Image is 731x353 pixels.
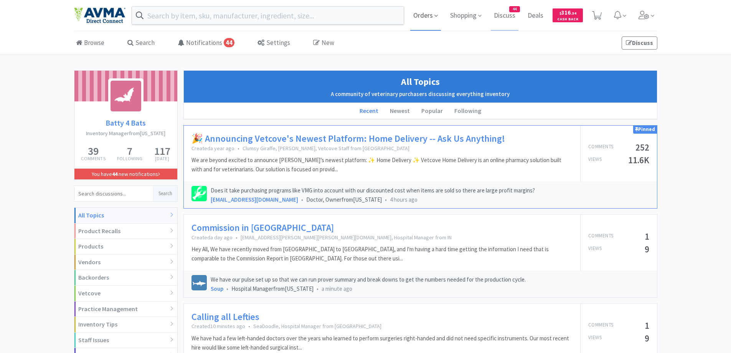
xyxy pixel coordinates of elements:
[211,284,649,293] div: Hospital Manager from [US_STATE]
[74,270,177,286] div: Backorders
[81,146,105,156] h5: 39
[635,143,649,152] h5: 252
[628,156,649,164] h5: 11.6K
[645,321,649,330] h5: 1
[74,169,177,179] a: You have44 new notifications
[553,5,583,26] a: $316.34Cash Back
[317,285,318,292] span: •
[510,7,520,12] span: 44
[256,31,292,55] a: Settings
[449,103,487,119] li: Following
[384,103,416,119] li: Newest
[211,275,649,284] p: We have our pulse set up so that we can run prover summary and break downs to get the numbers nee...
[74,239,177,255] div: Products
[633,126,657,134] div: Pinned
[176,31,236,55] a: Notifications44
[81,156,105,161] p: Comments
[74,117,177,129] a: Batty 4 Bats
[154,156,170,161] p: [DATE]
[153,186,177,201] button: Search
[74,208,177,224] div: All Topics
[645,232,649,241] h5: 1
[191,222,334,234] a: Commission in [GEOGRAPHIC_DATA]
[238,145,239,152] span: •
[248,323,250,330] span: •
[301,196,303,203] span: •
[588,321,614,330] p: Comments
[525,12,546,19] a: Deals
[188,75,653,89] h1: All Topics
[191,245,573,263] p: Hey All, We have recently moved from [GEOGRAPHIC_DATA] to [GEOGRAPHIC_DATA], and I'm having a har...
[74,302,177,317] div: Practice Management
[211,186,649,195] p: Does it take purchasing programs like VMG into account with our discounted cost when items are so...
[117,146,143,156] h5: 7
[588,245,602,254] p: Views
[645,245,649,254] h5: 9
[74,317,177,333] div: Inventory Tips
[191,234,573,241] p: Created a day ago [EMAIL_ADDRESS][PERSON_NAME][PERSON_NAME][DOMAIN_NAME], Hospital Manager from IN
[74,286,177,302] div: Vetcove
[211,285,223,292] a: Soup
[112,171,117,177] strong: 44
[559,11,561,16] span: $
[311,31,336,55] a: New
[125,31,157,55] a: Search
[645,334,649,343] h5: 9
[385,196,387,203] span: •
[224,38,234,47] span: 44
[390,196,417,203] span: 4 hours ago
[571,11,576,16] span: . 34
[588,143,614,152] p: Comments
[491,12,518,19] a: Discuss44
[191,323,573,330] p: Created 10 minutes ago SeaDoodle, Hospital Manager from [GEOGRAPHIC_DATA]
[416,103,449,119] li: Popular
[588,334,602,343] p: Views
[557,17,578,22] span: Cash Back
[211,196,298,203] a: [EMAIL_ADDRESS][DOMAIN_NAME]
[236,234,238,241] span: •
[191,133,505,144] a: 🎉 Announcing Vetcove's Newest Platform: Home Delivery -- Ask Us Anything!
[211,195,649,204] div: Doctor, Owner from [US_STATE]
[117,156,143,161] p: Following
[74,7,125,23] img: e4e33dab9f054f5782a47901c742baa9_102.png
[74,31,106,55] a: Browse
[622,36,657,50] a: Discuss
[588,232,614,241] p: Comments
[188,89,653,99] h2: A community of veterinary purchasers discussing everything inventory
[74,129,177,138] h2: Inventory Manager from [US_STATE]
[74,255,177,270] div: Vendors
[226,285,228,292] span: •
[132,7,404,24] input: Search by item, sku, manufacturer, ingredient, size...
[559,9,576,16] span: 316
[588,156,602,164] p: Views
[191,334,573,352] p: We have had a few left-handed doctors over the years who learned to perform surgeries right-hande...
[191,145,573,152] p: Created a year ago Clumsy Giraffe, [PERSON_NAME], Vetcove Staff from [GEOGRAPHIC_DATA]
[322,285,352,292] span: a minute ago
[74,224,177,239] div: Product Recalls
[74,333,177,348] div: Staff Issues
[191,156,573,174] p: We are beyond excited to announce [PERSON_NAME]’s newest platform: ✨ Home Delivery ✨ Vetcove Home...
[154,146,170,156] h5: 117
[74,186,153,201] input: Search discussions...
[354,103,384,119] li: Recent
[191,312,259,323] a: Calling all Lefties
